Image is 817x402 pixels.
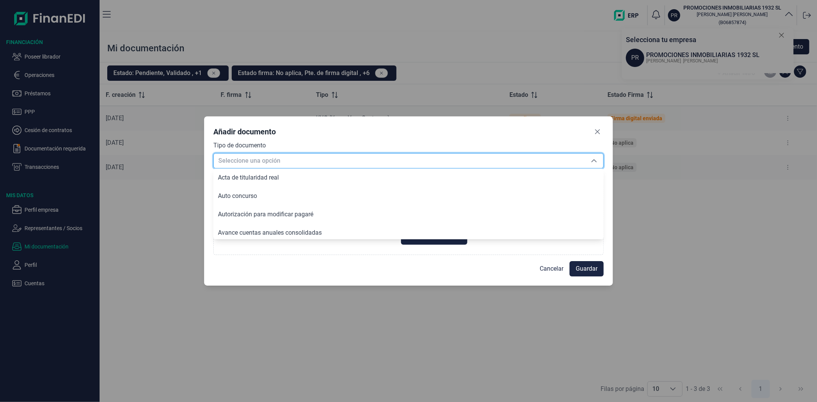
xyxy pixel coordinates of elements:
[591,126,604,138] button: Close
[213,168,604,187] li: Acta de titularidad real
[214,154,585,168] span: Seleccione una opción
[540,264,563,273] span: Cancelar
[213,205,604,224] li: Autorización para modificar pagaré
[218,229,322,236] span: Avance cuentas anuales consolidadas
[213,141,266,150] label: Tipo de documento
[213,224,604,242] li: Avance cuentas anuales consolidadas
[218,211,313,218] span: Autorización para modificar pagaré
[576,264,598,273] span: Guardar
[218,192,257,199] span: Auto concurso
[585,154,603,168] div: Seleccione una opción
[218,174,279,181] span: Acta de titularidad real
[570,261,604,276] button: Guardar
[213,126,276,137] div: Añadir documento
[213,187,604,205] li: Auto concurso
[534,261,570,276] button: Cancelar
